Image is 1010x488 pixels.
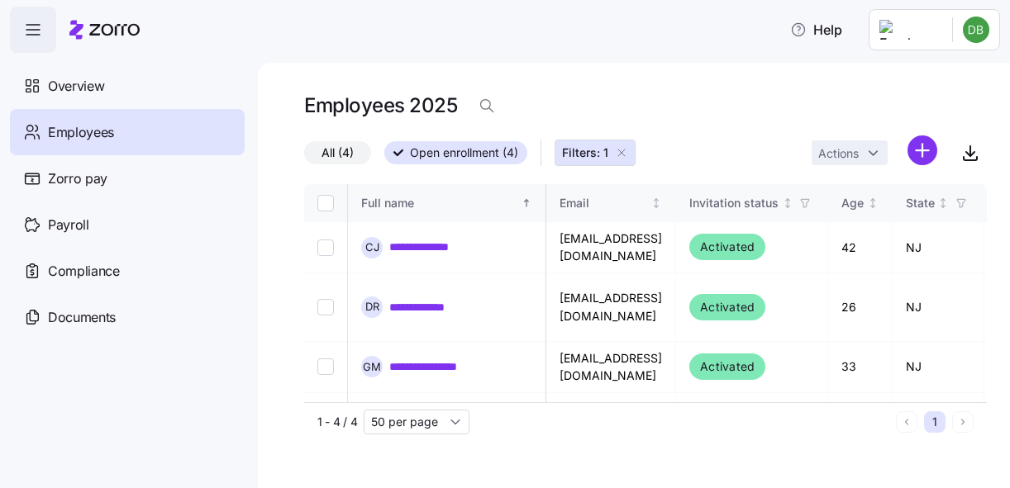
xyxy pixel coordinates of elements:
[963,17,989,43] img: b6ec8881b913410daddf0131528f1070
[365,301,379,312] span: D R
[952,411,974,433] button: Next page
[841,194,864,212] div: Age
[777,13,855,46] button: Help
[700,297,755,317] span: Activated
[937,197,949,209] div: Not sorted
[546,184,676,222] th: EmailNot sorted
[700,237,755,257] span: Activated
[10,294,245,340] a: Documents
[365,242,379,253] span: C J
[48,168,107,189] span: Zorro pay
[410,142,518,163] span: Open enrollment (4)
[560,194,648,212] div: Email
[348,184,546,222] th: Full nameSorted ascending
[48,215,89,235] span: Payroll
[10,109,245,155] a: Employees
[812,140,888,165] button: Actions
[924,411,946,433] button: 1
[48,307,116,328] span: Documents
[10,248,245,294] a: Compliance
[521,197,532,209] div: Sorted ascending
[10,201,245,248] a: Payroll
[700,357,755,377] span: Activated
[828,393,893,443] td: 44
[828,184,893,222] th: AgeNot sorted
[893,184,984,222] th: StateNot sorted
[893,393,984,443] td: NJ
[317,195,334,211] input: Select all records
[546,342,676,393] td: [EMAIL_ADDRESS][DOMAIN_NAME]
[317,239,334,255] input: Select record 1
[48,76,104,97] span: Overview
[361,194,518,212] div: Full name
[317,358,334,375] input: Select record 3
[363,362,381,372] span: G M
[828,342,893,393] td: 33
[546,273,676,342] td: [EMAIL_ADDRESS][DOMAIN_NAME]
[828,273,893,342] td: 26
[317,299,334,315] input: Select record 2
[304,92,457,118] h1: Employees 2025
[893,273,984,342] td: NJ
[546,222,676,273] td: [EMAIL_ADDRESS][DOMAIN_NAME]
[896,411,917,433] button: Previous page
[562,145,608,161] span: Filters: 1
[10,63,245,109] a: Overview
[48,261,120,282] span: Compliance
[650,197,662,209] div: Not sorted
[317,414,357,430] span: 1 - 4 / 4
[782,197,793,209] div: Not sorted
[879,20,939,40] img: Employer logo
[676,184,828,222] th: Invitation statusNot sorted
[546,393,676,443] td: [EMAIL_ADDRESS][DOMAIN_NAME]
[893,342,984,393] td: NJ
[893,222,984,273] td: NJ
[906,194,935,212] div: State
[790,20,842,40] span: Help
[689,194,779,212] div: Invitation status
[828,222,893,273] td: 42
[908,135,937,165] svg: add icon
[818,148,859,159] span: Actions
[10,155,245,201] a: Zorro pay
[555,140,636,166] button: Filters: 1
[322,142,354,163] span: All (4)
[48,122,114,143] span: Employees
[867,197,879,209] div: Not sorted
